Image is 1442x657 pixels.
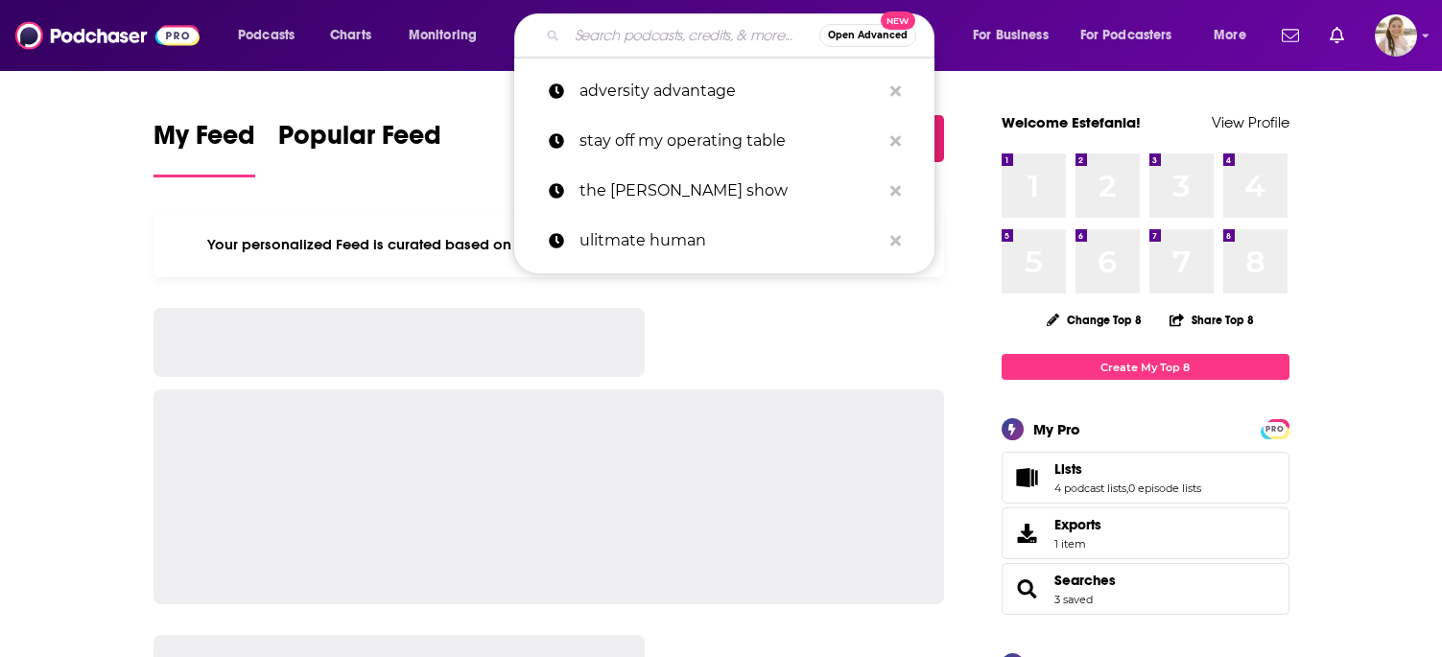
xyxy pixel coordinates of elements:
[1035,308,1154,332] button: Change Top 8
[514,66,934,116] a: adversity advantage
[1008,575,1047,602] a: Searches
[154,119,255,177] a: My Feed
[1054,460,1201,478] a: Lists
[1080,22,1172,49] span: For Podcasters
[1169,301,1255,339] button: Share Top 8
[225,20,319,51] button: open menu
[278,119,441,177] a: Popular Feed
[1200,20,1270,51] button: open menu
[1375,14,1417,57] img: User Profile
[579,216,881,266] p: ulitmate human
[532,13,953,58] div: Search podcasts, credits, & more...
[330,22,371,49] span: Charts
[959,20,1073,51] button: open menu
[1002,563,1289,615] span: Searches
[1054,537,1101,551] span: 1 item
[1375,14,1417,57] span: Logged in as acquavie
[1214,22,1246,49] span: More
[1002,507,1289,559] a: Exports
[154,119,255,163] span: My Feed
[1002,354,1289,380] a: Create My Top 8
[579,66,881,116] p: adversity advantage
[1054,460,1082,478] span: Lists
[1375,14,1417,57] button: Show profile menu
[278,119,441,163] span: Popular Feed
[579,166,881,216] p: the jesse chappus show
[1274,19,1307,52] a: Show notifications dropdown
[973,22,1049,49] span: For Business
[1264,421,1287,435] a: PRO
[1054,593,1093,606] a: 3 saved
[1033,420,1080,438] div: My Pro
[1008,464,1047,491] a: Lists
[1054,481,1126,495] a: 4 podcast lists
[1054,516,1101,533] span: Exports
[579,116,881,166] p: stay off my operating table
[1322,19,1352,52] a: Show notifications dropdown
[318,20,383,51] a: Charts
[514,166,934,216] a: the [PERSON_NAME] show
[819,24,916,47] button: Open AdvancedNew
[15,17,200,54] img: Podchaser - Follow, Share and Rate Podcasts
[395,20,502,51] button: open menu
[238,22,295,49] span: Podcasts
[1264,422,1287,436] span: PRO
[514,116,934,166] a: stay off my operating table
[1054,572,1116,589] a: Searches
[1002,452,1289,504] span: Lists
[1126,481,1128,495] span: ,
[409,22,477,49] span: Monitoring
[154,212,945,277] div: Your personalized Feed is curated based on the Podcasts, Creators, Users, and Lists that you Follow.
[567,20,819,51] input: Search podcasts, credits, & more...
[1128,481,1201,495] a: 0 episode lists
[1002,113,1141,131] a: Welcome Estefania!
[1068,20,1200,51] button: open menu
[881,12,915,30] span: New
[828,31,908,40] span: Open Advanced
[1008,520,1047,547] span: Exports
[1212,113,1289,131] a: View Profile
[514,216,934,266] a: ulitmate human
